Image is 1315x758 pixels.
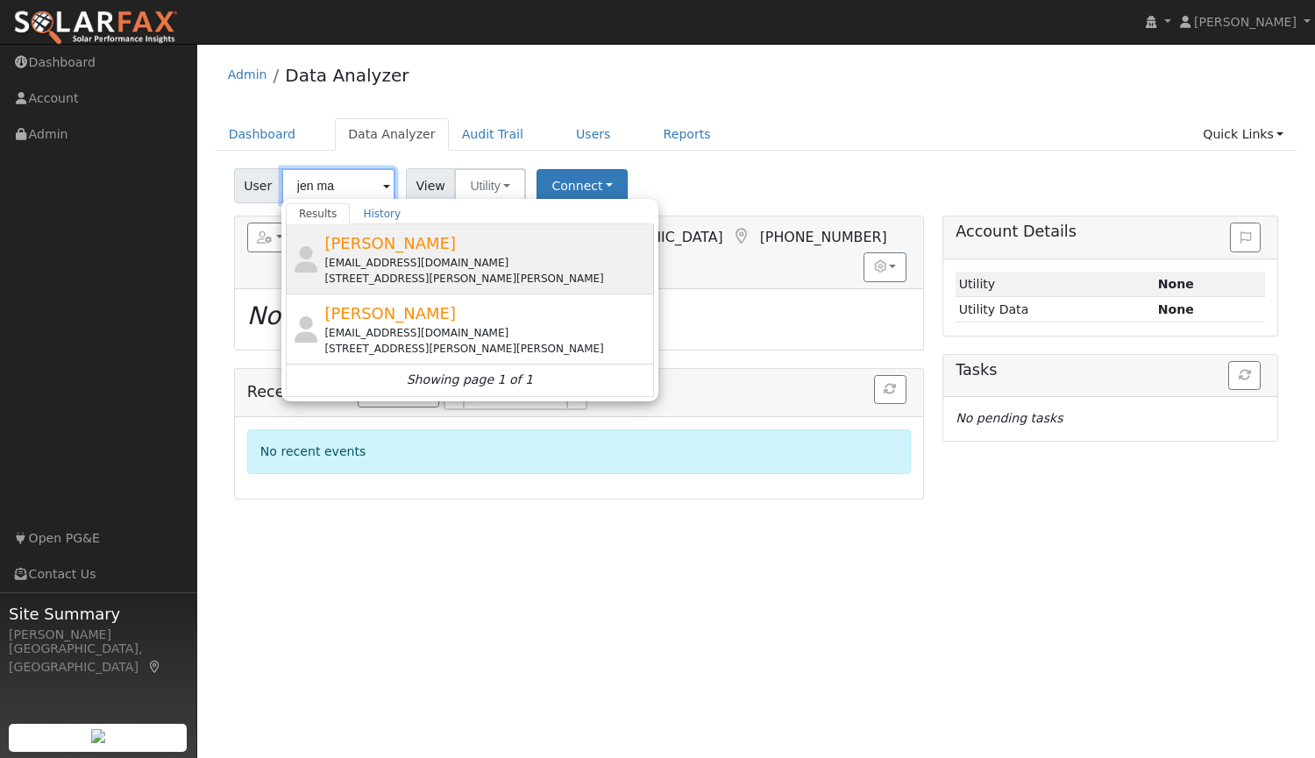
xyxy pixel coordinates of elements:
button: Utility [454,168,526,203]
div: [GEOGRAPHIC_DATA], [GEOGRAPHIC_DATA] [9,640,188,677]
span: View [406,168,456,203]
button: Connect [537,169,628,203]
button: Refresh [1228,361,1261,391]
h5: Tasks [956,361,1265,379]
a: Users [563,118,624,151]
div: [EMAIL_ADDRESS][DOMAIN_NAME] [324,325,650,341]
a: Map [732,228,751,245]
a: History [350,203,414,224]
h5: Account Details [956,223,1265,241]
a: Dashboard [216,118,309,151]
i: Showing page 1 of 1 [407,371,533,389]
span: [PERSON_NAME] [1194,15,1297,29]
strong: None [1158,302,1194,316]
img: SolarFax [13,10,178,46]
div: [STREET_ADDRESS][PERSON_NAME][PERSON_NAME] [324,271,650,287]
i: No Utility connection [247,301,505,330]
button: Refresh [874,375,906,405]
span: User [234,168,282,203]
td: Utility Data [956,297,1155,322]
a: Data Analyzer [285,65,409,86]
img: retrieve [91,729,105,743]
input: Select a User [281,168,395,203]
a: Results [286,203,351,224]
button: Issue History [1230,223,1261,252]
a: Map [147,660,163,674]
td: Utility [956,272,1155,297]
a: Reports [650,118,724,151]
strong: ID: null, authorized: None [1158,277,1194,291]
span: Rocklin, [GEOGRAPHIC_DATA] [519,229,723,245]
div: [PERSON_NAME] [9,626,188,644]
span: [PHONE_NUMBER] [760,229,887,245]
a: Quick Links [1190,118,1297,151]
i: No pending tasks [956,411,1063,425]
div: [STREET_ADDRESS][PERSON_NAME][PERSON_NAME] [324,341,650,357]
span: [PERSON_NAME] [324,234,456,252]
div: No recent events [247,429,911,474]
h5: Recent Events [247,375,911,410]
a: Admin [228,67,267,81]
span: [PERSON_NAME] [324,304,456,322]
div: [EMAIL_ADDRESS][DOMAIN_NAME] [324,255,650,271]
a: Data Analyzer [335,118,449,151]
a: Audit Trail [449,118,537,151]
span: Site Summary [9,602,188,626]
